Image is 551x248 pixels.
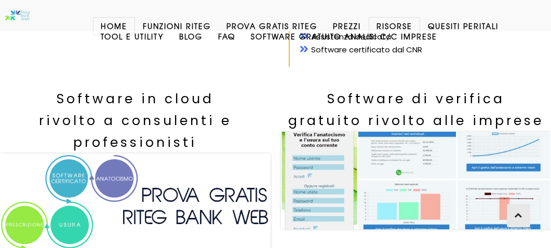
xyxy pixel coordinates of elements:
[243,31,445,42] a: Software GRATUITO analisi c/c imprese
[300,44,533,57] li: Software certificato dal CNR
[210,31,243,42] a: Faq
[325,21,369,31] a: Prezzi
[369,21,420,31] a: Risorse
[171,31,210,42] a: Blog
[93,21,135,31] a: Home
[5,10,30,21] img: Software anatocismo e usura bancaria
[420,21,506,31] a: Quesiti Peritali
[135,21,219,31] a: Funzioni Riteg
[219,21,325,31] a: Prova Gratis Riteg
[93,31,171,42] a: Tool e Utility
